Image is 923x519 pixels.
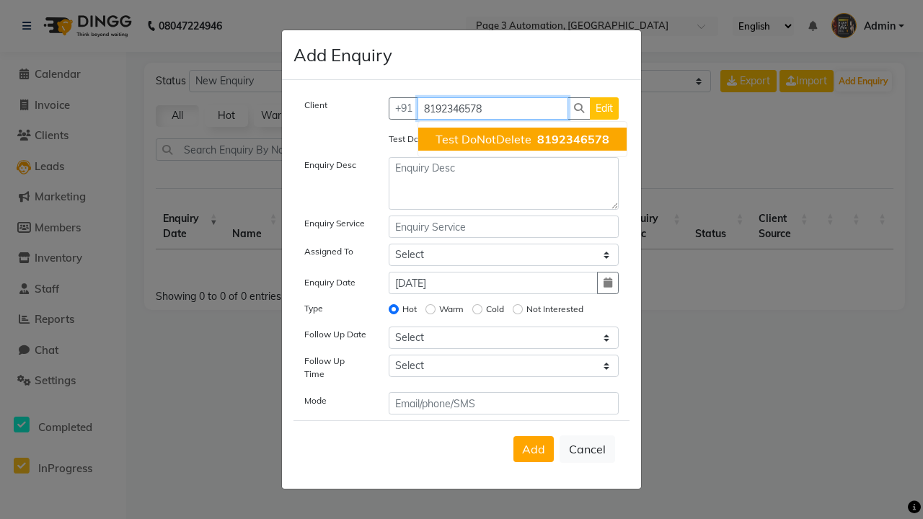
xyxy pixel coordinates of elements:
button: Edit [590,97,619,120]
label: Warm [439,303,464,316]
label: Mode [304,394,327,407]
label: Not Interested [526,303,583,316]
h4: Add Enquiry [293,42,392,68]
input: Search by Name/Mobile/Email/Code [418,97,569,120]
label: Follow Up Date [304,328,366,341]
span: Test DoNotDelete [436,132,531,146]
span: 8192346578 [537,132,609,146]
label: Enquiry Desc [304,159,356,172]
label: Follow Up Time [304,355,367,381]
label: Test DoNotDelete [389,133,460,146]
span: Edit [596,102,613,115]
label: Enquiry Service [304,217,365,230]
label: Type [304,302,323,315]
button: Add [513,436,554,462]
input: Email/phone/SMS [389,392,619,414]
button: Cancel [560,435,615,463]
label: Enquiry Date [304,276,355,289]
label: Hot [402,303,417,316]
button: +91 [389,97,419,120]
label: Client [304,99,327,112]
label: Assigned To [304,245,353,258]
input: Enquiry Service [389,216,619,238]
span: Add [522,442,545,456]
label: Cold [486,303,504,316]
